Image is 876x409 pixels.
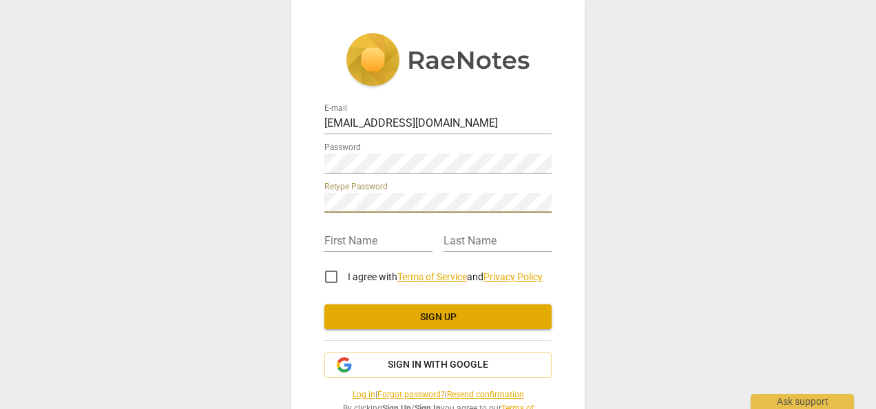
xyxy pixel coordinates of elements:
[324,144,361,152] label: Password
[397,271,467,282] a: Terms of Service
[324,304,552,329] button: Sign up
[324,352,552,378] button: Sign in with Google
[324,389,552,401] span: | |
[388,358,488,372] span: Sign in with Google
[353,390,375,399] a: Log in
[335,311,541,324] span: Sign up
[483,271,543,282] a: Privacy Policy
[751,394,854,409] div: Ask support
[324,183,388,191] label: Retype Password
[348,271,543,282] span: I agree with and
[447,390,524,399] a: Resend confirmation
[377,390,445,399] a: Forgot password?
[324,105,347,113] label: E-mail
[346,33,530,90] img: 5ac2273c67554f335776073100b6d88f.svg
